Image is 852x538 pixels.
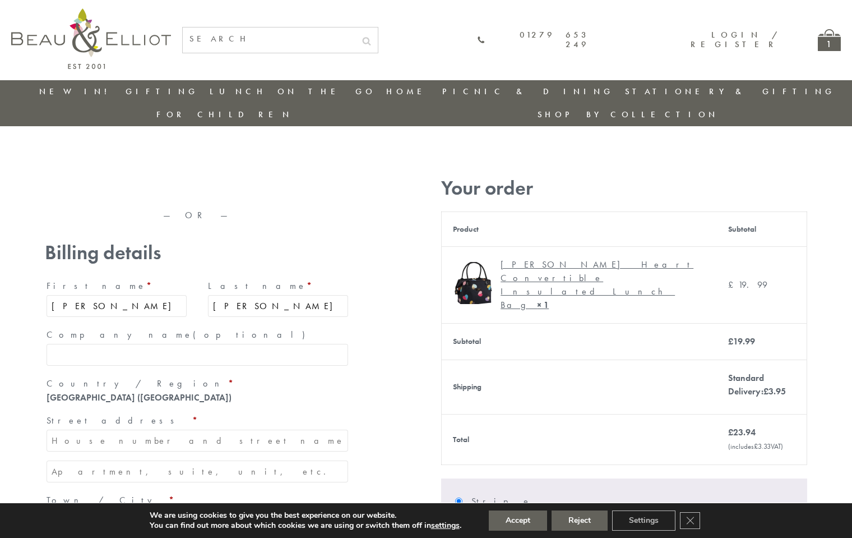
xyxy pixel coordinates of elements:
[442,414,717,465] th: Total
[45,210,350,220] p: — OR —
[11,8,171,69] img: logo
[489,511,547,531] button: Accept
[47,461,348,482] input: Apartment, suite, unit, etc. (optional)
[552,511,608,531] button: Reject
[728,442,783,451] small: (includes VAT)
[818,29,841,51] a: 1
[126,86,198,97] a: Gifting
[680,512,700,529] button: Close GDPR Cookie Banner
[763,385,768,397] span: £
[691,29,779,50] a: Login / Register
[150,521,461,531] p: You can find out more about which cookies we are using or switch them off in .
[728,426,756,438] bdi: 23.94
[728,426,733,438] span: £
[612,511,675,531] button: Settings
[198,172,352,199] iframe: Secure express checkout frame
[43,172,197,199] iframe: Secure express checkout frame
[47,412,348,430] label: Street address
[210,86,376,97] a: Lunch On The Go
[477,30,589,50] a: 01279 653 249
[386,86,431,97] a: Home
[47,491,348,509] label: Town / City
[441,177,807,200] h3: Your order
[728,335,733,347] span: £
[717,211,807,246] th: Subtotal
[453,262,495,304] img: Emily convertible lunch bag
[150,511,461,521] p: We are using cookies to give you the best experience on our website.
[45,241,350,264] h3: Billing details
[156,109,293,120] a: For Children
[39,86,114,97] a: New in!
[728,372,786,397] label: Standard Delivery:
[537,299,549,311] strong: × 1
[47,430,348,452] input: House number and street name
[728,279,767,291] bdi: 19.99
[183,27,355,50] input: SEARCH
[47,375,348,393] label: Country / Region
[193,329,312,341] span: (optional)
[625,86,835,97] a: Stationery & Gifting
[728,279,738,291] span: £
[442,323,717,360] th: Subtotal
[754,442,771,451] span: 3.33
[47,326,348,344] label: Company name
[442,360,717,414] th: Shipping
[763,385,786,397] bdi: 3.95
[728,335,755,347] bdi: 19.99
[47,277,187,295] label: First name
[208,277,348,295] label: Last name
[47,392,231,403] strong: [GEOGRAPHIC_DATA] ([GEOGRAPHIC_DATA])
[538,109,719,120] a: Shop by collection
[442,86,614,97] a: Picnic & Dining
[453,258,706,312] a: Emily convertible lunch bag [PERSON_NAME] Heart Convertible Insulated Lunch Bag× 1
[431,521,460,531] button: settings
[471,493,793,511] label: Stripe
[754,442,758,451] span: £
[442,211,717,246] th: Product
[501,258,697,312] div: [PERSON_NAME] Heart Convertible Insulated Lunch Bag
